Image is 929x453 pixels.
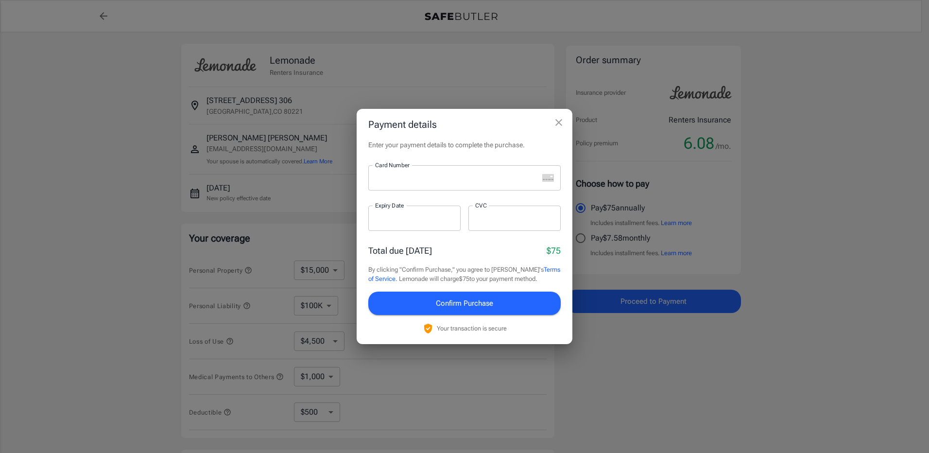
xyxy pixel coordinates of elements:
p: Your transaction is secure [437,324,507,333]
label: CVC [475,201,487,209]
p: By clicking "Confirm Purchase," you agree to [PERSON_NAME]'s . Lemonade will charge $75 to your p... [368,265,561,284]
p: Total due [DATE] [368,244,432,257]
h2: Payment details [357,109,572,140]
button: close [549,113,568,132]
p: $75 [547,244,561,257]
span: Confirm Purchase [436,297,493,310]
p: Enter your payment details to complete the purchase. [368,140,561,150]
label: Card Number [375,161,410,169]
svg: unknown [542,174,554,182]
iframe: Secure expiration date input frame [375,213,454,223]
iframe: Secure card number input frame [375,173,538,182]
iframe: Secure CVC input frame [475,213,554,223]
button: Confirm Purchase [368,292,561,315]
label: Expiry Date [375,201,404,209]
